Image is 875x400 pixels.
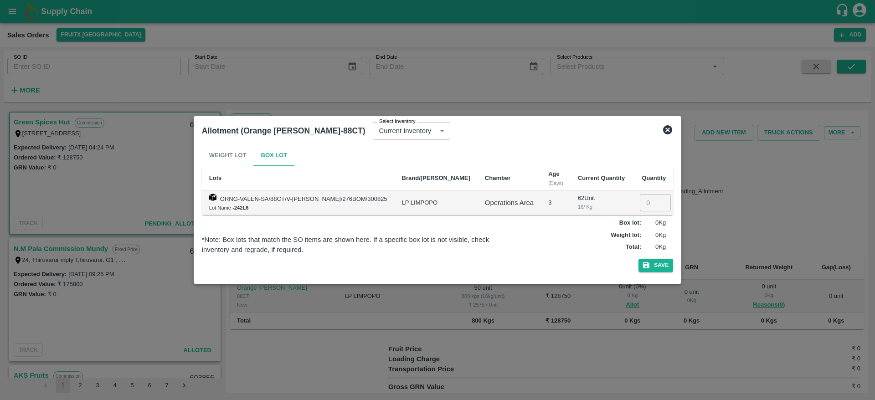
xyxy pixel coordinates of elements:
[202,191,395,215] td: ORNG-VALEN-SA/88CT/V-[PERSON_NAME]/276BOM/300825
[209,194,216,201] img: box
[571,191,632,215] td: 62 Unit
[578,174,625,181] b: Current Quantity
[638,259,673,272] button: Save
[485,198,534,208] div: Operations Area
[640,194,671,211] input: 0
[395,191,478,215] td: LP LIMPOPO
[485,174,510,181] b: Chamber
[209,204,387,212] div: Lot Name -
[209,174,221,181] b: Lots
[578,203,625,211] div: 16 / Kg
[541,191,571,215] td: 3
[611,231,641,240] label: Weight lot :
[643,231,666,240] p: 0 Kg
[202,235,516,255] div: *Note: Box lots that match the SO items are shown here. If a specific box lot is not visible, che...
[643,243,666,251] p: 0 Kg
[234,205,249,210] b: 242L6
[379,118,416,125] label: Select Inventory
[548,170,560,177] b: Age
[402,174,470,181] b: Brand/[PERSON_NAME]
[202,126,365,135] b: Allotment (Orange [PERSON_NAME]-88CT)
[642,174,666,181] b: Quantity
[643,219,666,227] p: 0 Kg
[626,243,641,251] label: Total :
[379,126,432,136] p: Current Inventory
[548,179,563,187] div: (Days)
[619,219,641,227] label: Box lot :
[253,144,294,166] button: Box Lot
